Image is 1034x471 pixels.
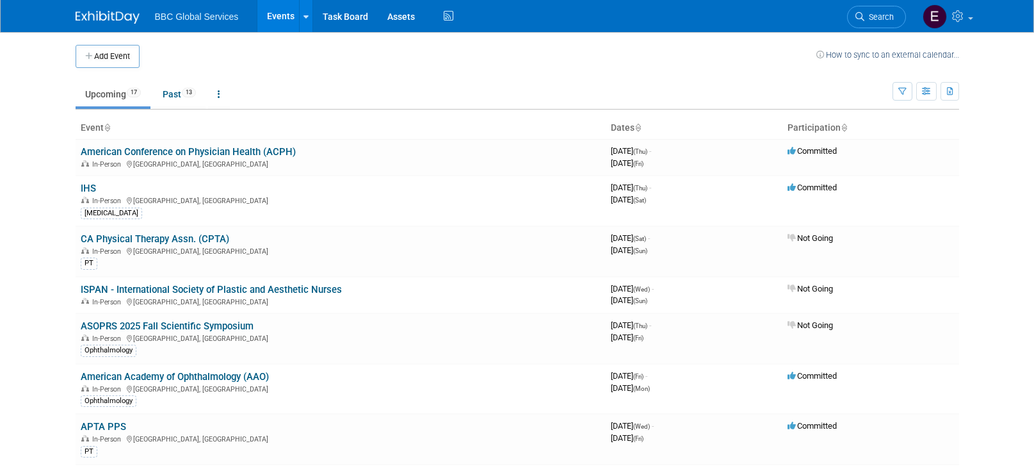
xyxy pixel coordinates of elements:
th: Event [76,117,606,139]
span: (Sun) [633,297,647,304]
span: Not Going [788,320,833,330]
img: In-Person Event [81,197,89,203]
a: ISPAN - International Society of Plastic and Aesthetic Nurses [81,284,342,295]
span: [DATE] [611,371,647,381]
span: (Sun) [633,247,647,254]
span: [DATE] [611,333,643,342]
a: ASOPRS 2025 Fall Scientific Symposium [81,320,254,332]
span: Not Going [788,233,833,243]
span: (Fri) [633,435,643,442]
a: American Academy of Ophthalmology (AAO) [81,371,269,383]
span: [DATE] [611,433,643,443]
img: In-Person Event [81,247,89,254]
span: BBC Global Services [155,12,239,22]
img: In-Person Event [81,298,89,304]
span: (Mon) [633,385,650,392]
span: Committed [788,371,837,381]
span: - [648,233,650,243]
span: - [652,421,654,431]
div: Ophthalmology [81,395,136,407]
img: Ethan Denkensohn [923,4,947,29]
span: 13 [182,88,196,97]
button: Add Event [76,45,140,68]
span: (Wed) [633,423,650,430]
span: - [649,146,651,156]
span: In-Person [92,247,125,256]
a: Upcoming17 [76,82,150,106]
span: (Fri) [633,335,643,342]
a: Sort by Event Name [104,122,110,133]
span: [DATE] [611,195,646,204]
span: - [649,320,651,330]
div: [GEOGRAPHIC_DATA], [GEOGRAPHIC_DATA] [81,195,601,205]
div: PT [81,446,97,458]
span: In-Person [92,197,125,205]
a: American Conference on Physician Health (ACPH) [81,146,296,158]
span: [DATE] [611,183,651,192]
span: [DATE] [611,320,651,330]
span: [DATE] [611,284,654,293]
a: IHS [81,183,96,194]
span: In-Person [92,385,125,393]
span: 17 [127,88,141,97]
a: Sort by Start Date [634,122,641,133]
div: [GEOGRAPHIC_DATA], [GEOGRAPHIC_DATA] [81,158,601,169]
span: Committed [788,421,837,431]
img: In-Person Event [81,435,89,442]
span: In-Person [92,160,125,169]
span: (Wed) [633,286,650,293]
div: Ophthalmology [81,345,136,356]
div: [GEOGRAPHIC_DATA], [GEOGRAPHIC_DATA] [81,433,601,443]
span: [DATE] [611,158,643,168]
span: (Fri) [633,373,643,380]
span: [DATE] [611,421,654,431]
span: Search [864,12,894,22]
span: [DATE] [611,383,650,393]
span: (Fri) [633,160,643,167]
span: - [649,183,651,192]
span: (Thu) [633,148,647,155]
span: Committed [788,146,837,156]
a: APTA PPS [81,421,126,433]
span: In-Person [92,335,125,343]
span: [DATE] [611,146,651,156]
img: ExhibitDay [76,11,140,24]
div: [GEOGRAPHIC_DATA], [GEOGRAPHIC_DATA] [81,333,601,343]
div: PT [81,258,97,269]
span: (Thu) [633,322,647,329]
span: [DATE] [611,245,647,255]
span: Committed [788,183,837,192]
img: In-Person Event [81,385,89,392]
span: (Sat) [633,197,646,204]
span: In-Person [92,435,125,443]
span: (Sat) [633,235,646,242]
a: Past13 [153,82,206,106]
a: How to sync to an external calendar... [816,50,959,60]
span: - [652,284,654,293]
a: Search [847,6,906,28]
div: [GEOGRAPHIC_DATA], [GEOGRAPHIC_DATA] [81,383,601,393]
img: In-Person Event [81,335,89,341]
div: [GEOGRAPHIC_DATA], [GEOGRAPHIC_DATA] [81,245,601,256]
a: Sort by Participation Type [841,122,847,133]
th: Participation [782,117,959,139]
span: In-Person [92,298,125,306]
div: [MEDICAL_DATA] [81,208,142,219]
span: (Thu) [633,185,647,192]
span: - [645,371,647,381]
a: CA Physical Therapy Assn. (CPTA) [81,233,229,245]
span: [DATE] [611,233,650,243]
th: Dates [606,117,782,139]
span: [DATE] [611,295,647,305]
span: Not Going [788,284,833,293]
div: [GEOGRAPHIC_DATA], [GEOGRAPHIC_DATA] [81,296,601,306]
img: In-Person Event [81,160,89,167]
